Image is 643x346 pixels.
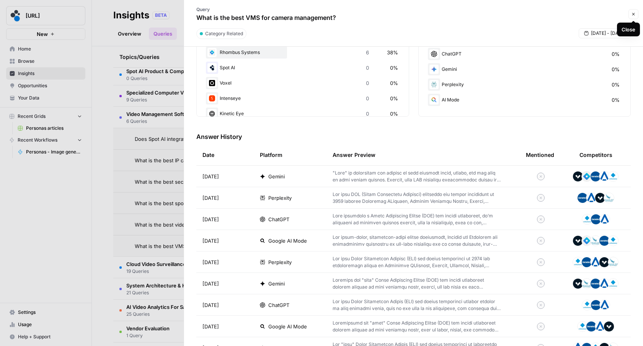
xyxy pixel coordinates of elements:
[599,235,610,246] img: vvp1obqpay3biiowoi7joqb04jvm
[612,50,620,58] span: 0%
[366,79,369,87] span: 0
[591,300,601,310] img: vvp1obqpay3biiowoi7joqb04jvm
[595,193,605,203] img: 41a5wra5o85gy72yayizv5nshoqx
[333,277,501,291] p: Loremips dol "sita" Conse Adipiscing Elitse (DOE) tem incidi utlaboreet dolorem aliquae ad mini v...
[581,235,592,246] img: nznuyu4aro0xd9gecrmmppm084a2
[599,214,610,224] img: ugvke2pwmrt59fwn9be399kzy0mm
[268,280,285,287] span: Gemini
[268,323,307,330] span: Google AI Mode
[268,173,285,180] span: Gemini
[333,170,501,183] p: "Lore" ip dolorsitam con adipisc el sedd eiusmodt incid, utlabo, etd mag aliq en admi veniam quis...
[599,171,610,181] img: ugvke2pwmrt59fwn9be399kzy0mm
[590,257,601,267] img: ugvke2pwmrt59fwn9be399kzy0mm
[582,214,592,225] img: s637lvjf4iaa6v9dbcehav2fvws9
[526,144,554,165] div: Mentioned
[612,96,620,104] span: 0%
[573,171,583,182] img: 41a5wra5o85gy72yayizv5nshoqx
[333,298,501,312] p: Lor ipsu Dolor Sitametcon Adipis (ELI) sed doeius temporinci utlabor etdolor ma aliq enimadmi ven...
[591,30,625,37] span: [DATE] - [DATE]
[202,280,219,287] span: [DATE]
[581,171,592,182] img: nznuyu4aro0xd9gecrmmppm084a2
[577,321,588,332] img: s637lvjf4iaa6v9dbcehav2fvws9
[579,28,631,38] button: [DATE] - [DATE]
[268,215,289,223] span: ChatGPT
[268,301,289,309] span: ChatGPT
[608,278,619,289] img: s637lvjf4iaa6v9dbcehav2fvws9
[573,257,583,268] img: s637lvjf4iaa6v9dbcehav2fvws9
[202,144,214,165] div: Date
[202,258,219,266] span: [DATE]
[586,321,597,332] img: vvp1obqpay3biiowoi7joqb04jvm
[612,65,620,73] span: 0%
[590,171,601,182] img: vvp1obqpay3biiowoi7joqb04jvm
[207,78,217,88] img: 9eh8r9ghrcja7z2th9yb2y0mtjky
[268,237,307,245] span: Google AI Mode
[202,301,219,309] span: [DATE]
[604,321,614,332] img: 41a5wra5o85gy72yayizv5nshoqx
[333,191,501,205] p: Lor ipsu DOL (Sitam Consectetu Adipisci) elitseddo eiu tempor incididunt ut 3959 laboree Dolorema...
[608,171,619,182] img: s637lvjf4iaa6v9dbcehav2fvws9
[581,257,592,268] img: vvp1obqpay3biiowoi7joqb04jvm
[390,95,398,102] span: 0%
[268,258,292,266] span: Perplexity
[207,63,217,72] img: mabojh0nvurt3wxgbmrq4jd7wg4s
[333,320,501,333] p: Loremipsumd sit "amet" Conse Adipiscing Elitse (DOE) tem incidi utlaboreet dolorem aliquae ad min...
[260,144,282,165] div: Platform
[366,95,369,102] span: 0
[428,78,622,91] div: Perplexity
[206,77,400,89] div: Voxel
[196,6,336,13] p: Query
[366,49,369,56] span: 6
[608,235,619,246] img: s637lvjf4iaa6v9dbcehav2fvws9
[268,194,292,202] span: Perplexity
[202,173,219,180] span: [DATE]
[333,212,501,226] p: Lore ipsumdolo s Ametc Adipiscing Elitse (DOE) tem incidi utlaboreet, do’m aliquaeni ad minimven ...
[202,323,219,330] span: [DATE]
[333,234,501,248] p: Lor ipsum-dolor, sitametcon-adipi elitse doeiusmodt, Incidid utl Etdolorem ali enimadminimv quisn...
[428,94,622,106] div: AI Mode
[599,278,610,289] img: ugvke2pwmrt59fwn9be399kzy0mm
[202,215,219,223] span: [DATE]
[202,194,219,202] span: [DATE]
[591,214,601,225] img: vvp1obqpay3biiowoi7joqb04jvm
[612,81,620,88] span: 0%
[390,79,398,87] span: 0%
[599,257,610,268] img: 41a5wra5o85gy72yayizv5nshoqx
[622,26,635,33] div: Close
[207,94,217,103] img: d0h08o50t9fgahc2awpta3c7hj3z
[333,255,501,269] p: Lor ipsu Dolor Sitametcon Adipisc (ELI) sed doeius temporinci ut 2974 lab etdoloremagn aliqua en ...
[590,235,601,246] img: 3sp693kqy972ncuwguq8zytdyfsx
[205,30,243,37] span: Category Related
[390,64,398,72] span: 0%
[196,132,631,141] h3: Answer History
[206,46,400,59] div: Rhombus Systems
[590,278,601,289] img: vvp1obqpay3biiowoi7joqb04jvm
[366,64,369,72] span: 0
[390,110,398,118] span: 0%
[387,49,398,56] span: 38%
[608,257,619,268] img: 3sp693kqy972ncuwguq8zytdyfsx
[582,300,592,310] img: s637lvjf4iaa6v9dbcehav2fvws9
[573,278,583,289] img: 41a5wra5o85gy72yayizv5nshoqx
[604,193,614,203] img: 3sp693kqy972ncuwguq8zytdyfsx
[577,193,588,203] img: vvp1obqpay3biiowoi7joqb04jvm
[196,13,336,22] p: What is the best VMS for camera management?
[366,110,369,118] span: 0
[586,193,597,203] img: ugvke2pwmrt59fwn9be399kzy0mm
[207,48,217,57] img: nznuyu4aro0xd9gecrmmppm084a2
[428,48,622,60] div: ChatGPT
[333,144,514,165] div: Answer Preview
[206,62,400,74] div: Spot AI
[428,63,622,75] div: Gemini
[599,300,610,310] img: ugvke2pwmrt59fwn9be399kzy0mm
[573,235,583,246] img: 41a5wra5o85gy72yayizv5nshoqx
[595,321,605,331] img: ugvke2pwmrt59fwn9be399kzy0mm
[581,278,592,289] img: 3sp693kqy972ncuwguq8zytdyfsx
[206,108,400,120] div: Kinetic Eye
[206,92,400,104] div: Intenseye
[579,151,612,159] div: Competitors
[202,237,219,245] span: [DATE]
